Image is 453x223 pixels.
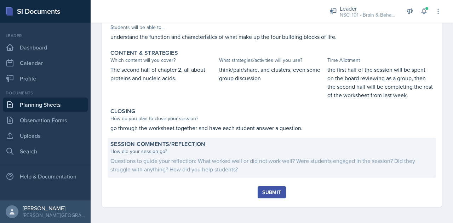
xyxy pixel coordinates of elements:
div: Which content will you cover? [110,57,216,64]
a: Planning Sheets [3,98,88,112]
a: Calendar [3,56,88,70]
a: Profile [3,71,88,86]
div: Documents [3,90,88,96]
div: Time Allotment [327,57,433,64]
a: Uploads [3,129,88,143]
p: The second half of chapter 2, all about proteins and nucleic acids. [110,65,216,82]
a: Search [3,144,88,158]
div: Questions to guide your reflection: What worked well or did not work well? Were students engaged ... [110,157,433,174]
div: What strategies/activities will you use? [219,57,325,64]
button: Submit [258,186,286,198]
div: Students will be able to... [110,24,433,31]
p: think/pair/share, and clusters, even some group discussion [219,65,325,82]
p: go through the worksheet together and have each student answer a question. [110,124,433,132]
div: [PERSON_NAME] [23,205,85,212]
label: Session Comments/Reflection [110,141,206,148]
div: Leader [340,4,396,13]
div: [PERSON_NAME][GEOGRAPHIC_DATA] [23,212,85,219]
a: Dashboard [3,40,88,54]
p: the first half of the session will be spent on the board reviewing as a group, then the second ha... [327,65,433,99]
label: Closing [110,108,136,115]
div: Leader [3,33,88,39]
div: Help & Documentation [3,169,88,183]
p: understand the function and characteristics of what make up the four building blocks of life. [110,33,433,41]
label: Content & Strategies [110,49,178,57]
a: Observation Forms [3,113,88,127]
div: NSCI 101 - Brain & Behavior / Fall 2025 [340,11,396,19]
div: Submit [262,189,281,195]
div: How did your session go? [110,148,433,155]
div: How do you plan to close your session? [110,115,433,122]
